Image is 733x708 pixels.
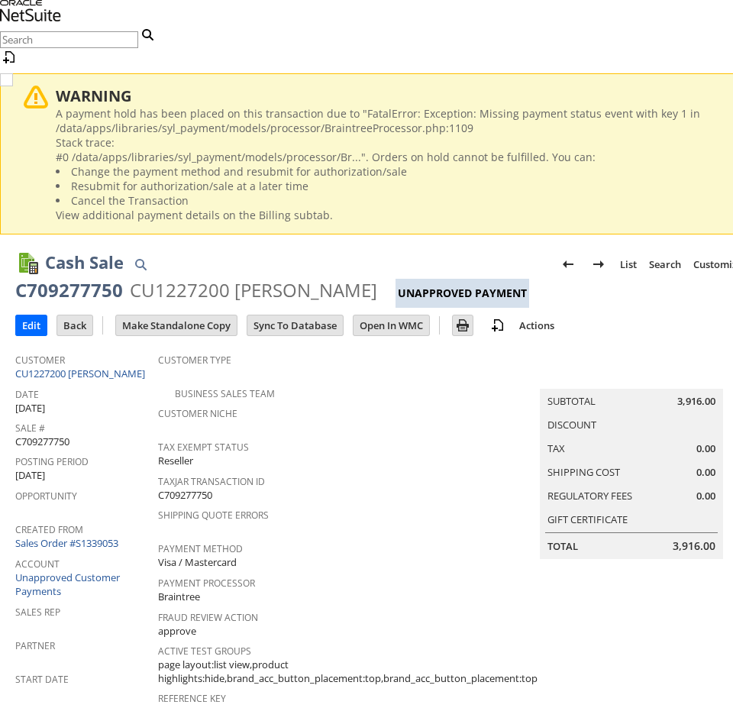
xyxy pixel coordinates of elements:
[15,435,69,449] span: C709277750
[15,422,45,435] a: Sale #
[15,523,83,536] a: Created From
[247,315,343,335] input: Sync To Database
[547,441,565,455] a: Tax
[513,318,560,332] a: Actions
[158,407,237,420] a: Customer Niche
[15,558,60,571] a: Account
[138,25,157,44] svg: Search
[454,316,472,335] img: Print
[15,536,122,550] a: Sales Order #S1339053
[15,354,65,367] a: Customer
[677,394,715,409] span: 3,916.00
[158,441,249,454] a: Tax Exempt Status
[158,577,255,590] a: Payment Processor
[453,315,473,335] input: Print
[15,490,77,503] a: Opportunity
[489,316,507,335] img: add-record.svg
[158,645,251,658] a: Active Test Groups
[57,315,92,335] input: Back
[158,658,538,686] span: page layout:list view,product highlights:hide,brand_acc_button_placement:top,brand_acc_button_pla...
[547,418,596,432] a: Discount
[589,255,608,273] img: Next
[15,455,89,468] a: Posting Period
[15,673,69,686] a: Start Date
[15,468,45,483] span: [DATE]
[158,590,200,604] span: Braintree
[130,278,377,302] div: CU1227200 [PERSON_NAME]
[158,542,243,555] a: Payment Method
[547,465,620,479] a: Shipping Cost
[15,571,120,598] a: Unapproved Customer Payments
[547,512,628,526] a: Gift Certificate
[559,255,577,273] img: Previous
[131,255,150,273] img: Quick Find
[158,475,265,488] a: TaxJar Transaction ID
[15,388,39,401] a: Date
[158,488,212,503] span: C709277750
[643,252,687,276] a: Search
[158,624,196,638] span: approve
[396,279,529,308] div: Unapproved Payment
[116,315,237,335] input: Make Standalone Copy
[614,252,643,276] a: List
[540,364,723,389] caption: Summary
[45,250,124,275] h1: Cash Sale
[158,454,193,468] span: Reseller
[16,315,47,335] input: Edit
[354,315,429,335] input: Open In WMC
[547,489,632,503] a: Regulatory Fees
[158,555,237,570] span: Visa / Mastercard
[696,441,715,456] span: 0.00
[158,509,269,522] a: Shipping Quote Errors
[15,401,45,415] span: [DATE]
[547,394,596,408] a: Subtotal
[15,367,149,380] a: CU1227200 [PERSON_NAME]
[15,606,60,619] a: Sales Rep
[15,278,123,302] div: C709277750
[158,611,258,624] a: Fraud Review Action
[175,387,275,400] a: Business Sales Team
[547,539,578,553] a: Total
[158,692,226,705] a: Reference Key
[696,489,715,503] span: 0.00
[673,538,715,554] span: 3,916.00
[158,354,231,367] a: Customer Type
[696,465,715,480] span: 0.00
[15,639,55,652] a: Partner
